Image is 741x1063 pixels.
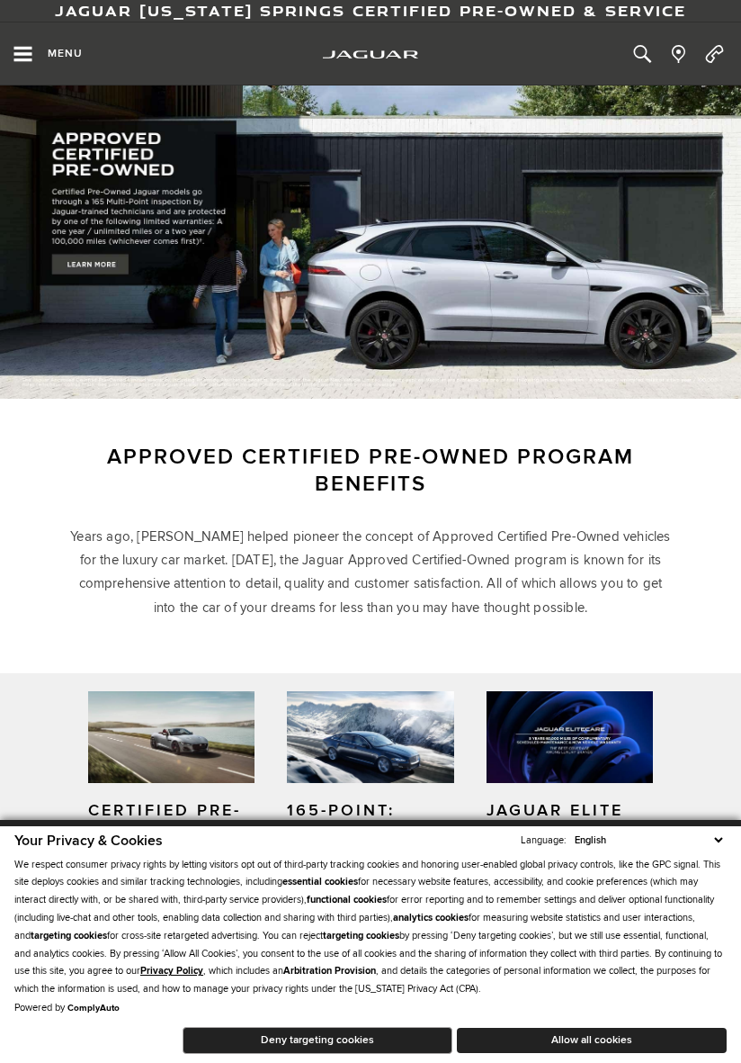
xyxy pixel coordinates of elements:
[140,965,203,977] a: Privacy Policy
[487,801,653,842] h4: JAGUAR ELITE CARE
[183,1027,452,1054] button: Deny targeting cookies
[393,912,469,923] strong: analytics cookies
[14,1003,120,1013] div: Powered by
[521,835,567,845] div: Language:
[323,930,399,941] strong: targeting cookies
[31,930,107,941] strong: targeting cookies
[14,832,163,850] span: Your Privacy & Cookies
[283,965,376,977] strong: Arbitration Provision
[48,47,83,60] span: Menu
[55,1,686,21] a: Jaguar [US_STATE] Springs Certified Pre-Owned & Service
[282,876,358,887] strong: essential cookies
[323,47,418,62] a: jaguar
[88,801,254,842] h4: Certified Pre-Owned Offers*
[67,1003,120,1013] a: ComplyAuto
[14,856,727,998] p: We respect consumer privacy rights by letting visitors opt out of third-party tracking cookies an...
[457,1028,727,1053] button: Allow all cookies
[69,444,672,498] h3: Approved Certified Pre-Owned Program Benefits
[69,525,672,619] p: Years ago, [PERSON_NAME] helped pioneer the concept of Approved Certified Pre-Owned vehicles for ...
[287,801,453,903] h4: 165-POINT: FROM ENGINE PERFORMANCE TO VANITY MIRROR LIGHTS
[307,894,387,905] strong: functional cookies
[323,50,418,59] img: Jaguar
[570,833,727,848] select: Language Select
[624,23,660,86] button: Open the inventory search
